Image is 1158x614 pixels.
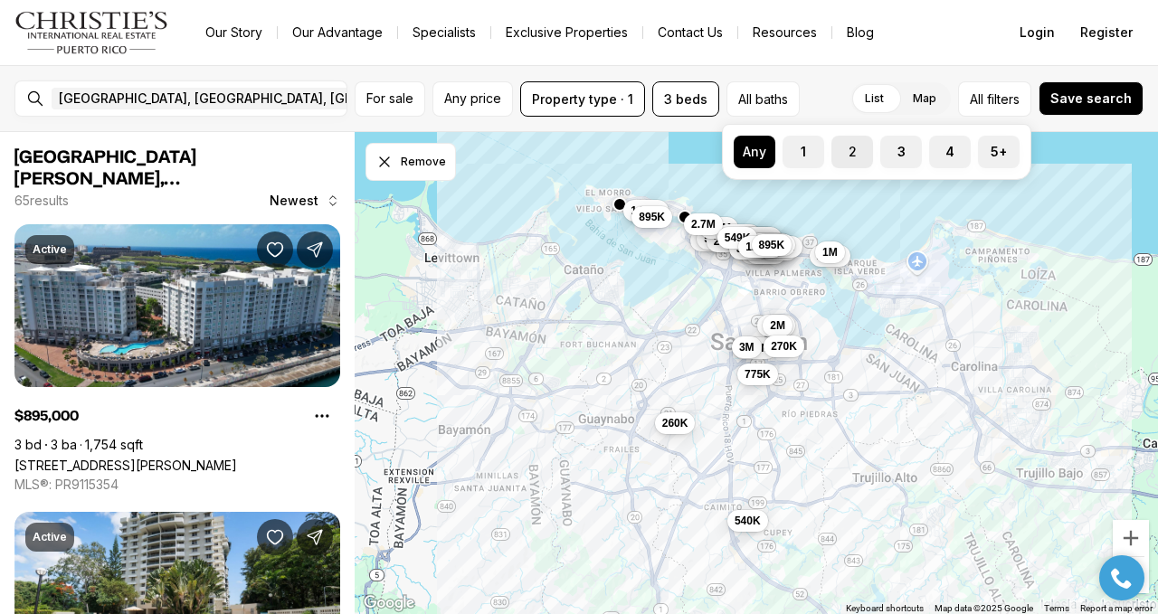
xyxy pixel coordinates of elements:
[365,143,456,181] button: Dismiss drawing
[304,398,340,434] button: Property options
[763,315,793,336] button: 2M
[691,217,716,231] span: 2.7M
[726,81,800,117] button: All baths
[737,364,778,385] button: 775K
[929,136,971,168] label: 4
[643,20,737,45] button: Contact Us
[764,335,804,357] button: 270K
[831,136,873,168] label: 2
[662,416,688,430] span: 260K
[257,231,293,268] button: Save Property: 100 DEL MUELLE #1905
[707,231,745,252] button: 2.1M
[738,236,783,258] button: 1.08M
[771,339,797,354] span: 270K
[832,20,888,45] a: Blog
[732,336,762,358] button: 3M
[623,200,668,222] button: 1.75M
[631,203,660,218] span: 1.75M
[14,194,69,208] p: 65 results
[444,91,501,106] span: Any price
[655,412,696,434] button: 260K
[735,514,761,528] span: 540K
[736,241,763,256] span: 599K
[366,91,413,106] span: For sale
[759,238,785,252] span: 895K
[690,230,731,251] button: 870K
[935,603,1033,613] span: Map data ©2025 Google
[898,82,951,115] label: Map
[14,11,169,54] img: logo
[432,81,513,117] button: Any price
[717,227,758,249] button: 549K
[958,81,1031,117] button: Allfilters
[491,20,642,45] a: Exclusive Properties
[652,81,719,117] button: 3 beds
[745,240,775,254] span: 1.08M
[270,194,318,208] span: Newest
[14,148,291,231] span: [GEOGRAPHIC_DATA][PERSON_NAME], [GEOGRAPHIC_DATA] 3 Bedroom Condos & Apartments for Sale
[697,228,737,250] button: 575K
[815,241,845,263] button: 1M
[714,234,738,249] span: 2.1M
[970,90,983,109] span: All
[738,20,831,45] a: Resources
[757,315,796,336] button: 2.5M
[1044,603,1069,613] a: Terms
[684,213,723,235] button: 2.7M
[14,458,237,473] a: 100 DEL MUELLE #1905, SAN JUAN PR, 00901
[987,90,1020,109] span: filters
[822,245,838,260] span: 1M
[727,510,768,532] button: 540K
[297,231,333,268] button: Share Property
[783,136,824,168] label: 1
[749,231,775,245] span: 950K
[355,81,425,117] button: For sale
[278,20,397,45] a: Our Advantage
[1113,520,1149,556] button: Zoom in
[297,519,333,555] button: Share Property
[978,136,1020,168] label: 5+
[734,136,775,168] label: Any
[33,242,67,257] p: Active
[1009,14,1066,51] button: Login
[850,82,898,115] label: List
[191,20,277,45] a: Our Story
[1080,603,1153,613] a: Report a map error
[717,224,761,246] button: 3.99M
[1069,14,1144,51] button: Register
[33,530,67,544] p: Active
[1050,91,1132,106] span: Save search
[810,245,850,267] button: 250K
[398,20,490,45] a: Specialists
[729,238,770,260] button: 599K
[725,231,751,245] span: 549K
[742,227,783,249] button: 950K
[1020,25,1055,40] span: Login
[880,136,922,168] label: 3
[752,234,793,256] button: 895K
[739,340,755,354] span: 3M
[257,519,293,555] button: Save Property: 500 JESUS T. PIÑERO #1408
[639,210,665,224] span: 895K
[520,81,645,117] button: Property type · 1
[59,91,459,106] span: [GEOGRAPHIC_DATA], [GEOGRAPHIC_DATA], [GEOGRAPHIC_DATA]
[1080,25,1133,40] span: Register
[748,233,787,255] button: 1.2M
[770,318,785,333] span: 2M
[704,231,730,246] span: 575K
[631,206,672,228] button: 895K
[1039,81,1144,116] button: Save search
[745,367,771,382] span: 775K
[259,183,351,219] button: Newest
